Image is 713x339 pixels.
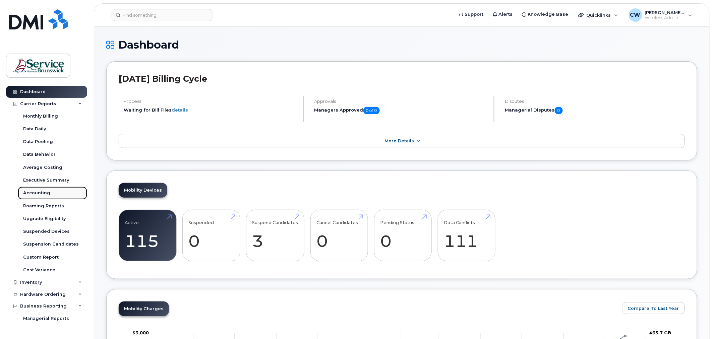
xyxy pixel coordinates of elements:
a: Mobility Devices [119,183,167,198]
h5: Managers Approved [314,107,488,114]
a: Active 115 [125,213,170,258]
span: 0 of 0 [363,107,380,114]
tspan: 465.7 GB [650,330,671,336]
span: 0 [555,107,563,114]
a: Pending Status 0 [380,213,425,258]
a: Data Conflicts 111 [444,213,489,258]
a: Suspended 0 [189,213,234,258]
a: Cancel Candidates 0 [316,213,362,258]
h4: Process [124,99,297,104]
h4: Approvals [314,99,488,104]
li: Waiting for Bill Files [124,107,297,113]
button: Compare To Last Year [622,302,685,314]
h4: Disputes [505,99,685,104]
tspan: $3,000 [132,330,149,336]
h2: [DATE] Billing Cycle [119,74,685,84]
a: Suspend Candidates 3 [252,213,298,258]
span: Compare To Last Year [628,305,679,312]
a: details [172,107,188,113]
a: Mobility Charges [119,301,169,316]
span: More Details [385,138,414,143]
h1: Dashboard [106,39,697,51]
g: $0 [132,330,149,336]
h5: Managerial Disputes [505,107,685,114]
